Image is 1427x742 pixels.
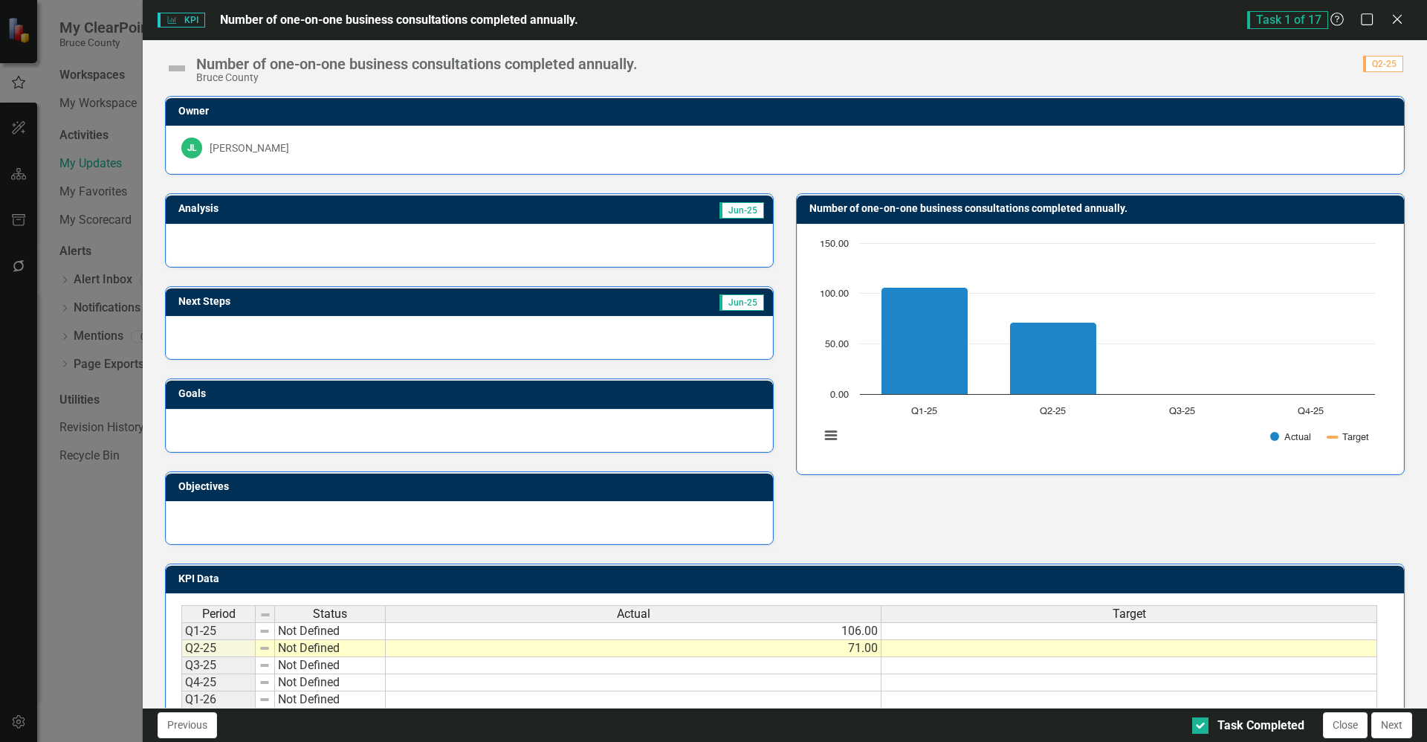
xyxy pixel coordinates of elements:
[259,677,271,688] img: 8DAGhfEEPCf229AAAAAElFTkSuQmCC
[911,407,937,416] text: Q1-25
[178,573,1397,584] h3: KPI Data
[809,203,1397,214] h3: Number of one-on-one business consultations completed annually.
[259,625,271,637] img: 8DAGhfEEPCf229AAAAAElFTkSuQmCC
[881,243,1312,395] g: Actual, series 1 of 2. Bar series with 4 bars.
[259,609,271,621] img: 8DAGhfEEPCf229AAAAAElFTkSuQmCC
[220,13,578,27] span: Number of one-on-one business consultations completed annually.
[158,13,205,28] span: KPI
[1371,712,1412,738] button: Next
[1217,717,1304,735] div: Task Completed
[178,481,766,492] h3: Objectives
[1040,407,1066,416] text: Q2-25
[202,607,236,621] span: Period
[1363,56,1403,72] span: Q2-25
[178,203,452,214] h3: Analysis
[830,390,849,400] text: 0.00
[812,236,1382,459] svg: Interactive chart
[825,340,849,349] text: 50.00
[259,659,271,671] img: 8DAGhfEEPCf229AAAAAElFTkSuQmCC
[275,674,386,691] td: Not Defined
[181,674,256,691] td: Q4-25
[1328,431,1369,442] button: Show Target
[178,296,490,307] h3: Next Steps
[181,622,256,640] td: Q1-25
[210,141,289,155] div: [PERSON_NAME]
[158,712,217,738] button: Previous
[1323,712,1368,738] button: Close
[821,425,841,446] button: View chart menu, Chart
[165,57,189,80] img: Not Defined
[1298,407,1324,416] text: Q4-25
[820,289,849,299] text: 100.00
[617,607,650,621] span: Actual
[178,106,1397,117] h3: Owner
[259,694,271,706] img: 8DAGhfEEPCf229AAAAAElFTkSuQmCC
[820,239,849,249] text: 150.00
[181,657,256,674] td: Q3-25
[275,691,386,709] td: Not Defined
[1270,431,1311,442] button: Show Actual
[1113,607,1146,621] span: Target
[812,236,1388,459] div: Chart. Highcharts interactive chart.
[1169,407,1195,416] text: Q3-25
[719,202,764,219] span: Jun-25
[386,622,881,640] td: 106.00
[881,287,968,394] path: Q1-25, 106. Actual.
[181,138,202,158] div: JL
[196,56,638,72] div: Number of one-on-one business consultations completed annually.
[719,294,764,311] span: Jun-25
[181,691,256,709] td: Q1-26
[275,622,386,640] td: Not Defined
[1010,322,1097,394] path: Q2-25, 71. Actual.
[181,640,256,657] td: Q2-25
[178,388,766,399] h3: Goals
[275,640,386,657] td: Not Defined
[386,640,881,657] td: 71.00
[1247,11,1328,29] span: Task 1 of 17
[275,657,386,674] td: Not Defined
[259,642,271,654] img: 8DAGhfEEPCf229AAAAAElFTkSuQmCC
[313,607,347,621] span: Status
[196,72,638,83] div: Bruce County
